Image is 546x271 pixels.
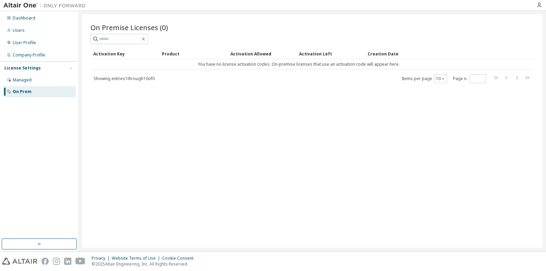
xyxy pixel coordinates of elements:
[299,48,362,59] div: Activation Left
[453,74,486,83] span: Page n.
[13,28,25,33] div: Users
[402,74,447,83] span: Items per page
[13,15,35,21] div: Dashboard
[3,2,89,9] img: Altair One
[13,89,32,94] div: On Prem
[64,258,71,265] img: linkedin.svg
[92,261,198,267] p: © 2025 Altair Engineering, Inc. All Rights Reserved.
[230,48,294,59] div: Activation Allowed
[91,59,507,69] td: You have no license activation codes. On-premise licenses that use an activation code will appear...
[162,48,225,59] div: Product
[41,258,49,265] img: facebook.svg
[368,48,504,59] div: Creation Date
[13,52,45,58] div: Company Profile
[94,76,155,81] span: Showing entries 1 through 10 of 0
[75,258,85,265] img: youtube.svg
[2,258,37,265] img: altair_logo.svg
[112,256,162,261] div: Website Terms of Use
[162,256,198,261] div: Cookie Consent
[91,23,168,32] span: On Premise Licenses (0)
[93,48,156,59] div: Activation Key
[13,40,36,46] div: User Profile
[13,77,32,83] div: Managed
[4,65,41,71] div: License Settings
[436,76,445,81] button: 10
[92,256,112,261] div: Privacy
[53,258,60,265] img: instagram.svg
